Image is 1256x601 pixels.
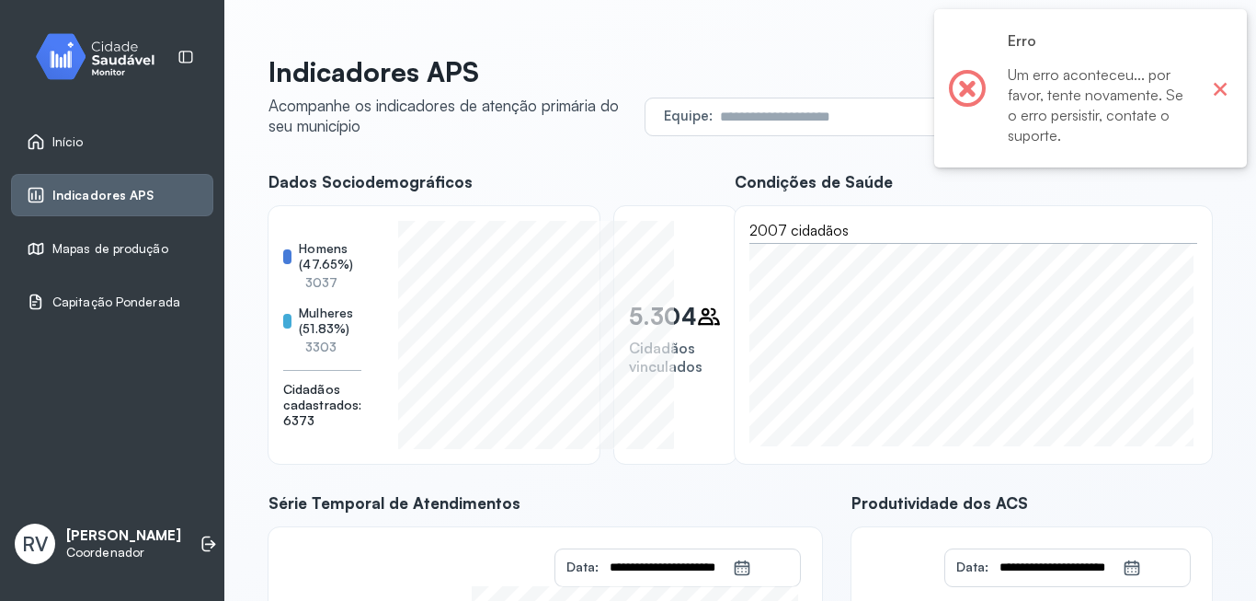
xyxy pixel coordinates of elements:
[52,188,154,203] span: Indicadores APS
[66,545,181,561] p: Coordenador
[566,559,599,574] span: Data:
[22,532,48,556] span: RV
[851,493,1212,513] span: Produtividade dos ACS
[52,295,180,310] span: Capitação Ponderada
[735,172,1212,191] span: Condições de Saúde
[956,559,988,574] span: Data:
[268,55,631,88] p: Indicadores APS
[19,29,185,84] img: monitor.svg
[66,527,181,545] p: [PERSON_NAME]
[1008,31,1193,50] h2: Erro
[299,306,361,337] span: Mulheres (51.83%)
[268,493,822,513] span: Série Temporal de Atendimentos
[52,241,168,257] span: Mapas de produção
[299,241,361,272] span: Homens (47.65%)
[749,221,849,239] span: 2007 cidadãos
[305,274,337,290] span: 3037
[283,382,361,429] span: Cidadãos cadastrados: 6373
[27,239,198,258] a: Mapas de produção
[1008,64,1193,145] div: Um erro aconteceu... por favor, tente novamente. Se o erro persistir, contate o suporte.
[664,107,709,124] span: Equipe
[52,134,84,150] span: Início
[1208,76,1232,100] button: Close this dialog
[305,339,337,354] span: 3303
[268,96,631,135] div: Acompanhe os indicadores de atenção primária do seu município
[27,133,198,151] a: Início
[27,186,198,204] a: Indicadores APS
[27,293,198,311] a: Capitação Ponderada
[268,172,705,191] span: Dados Sociodemográficos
